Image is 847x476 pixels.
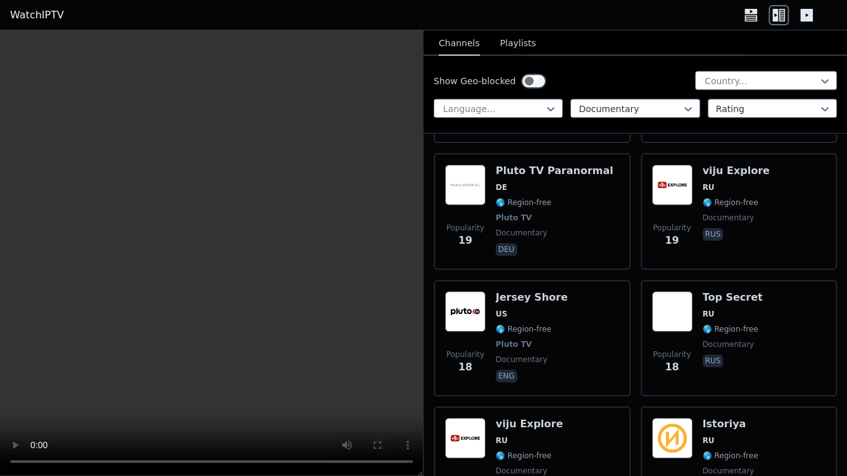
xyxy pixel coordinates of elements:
p: eng [496,370,517,382]
span: Popularity [653,349,691,360]
img: viju Explore [445,418,486,458]
a: WatchIPTV [10,8,64,23]
h6: viju Explore [496,418,563,430]
span: 🌎 Region-free [703,197,758,208]
span: US [496,309,507,319]
span: 19 [665,233,679,248]
span: 18 [665,360,679,375]
span: RU [703,309,715,319]
span: documentary [703,339,755,349]
span: Popularity [446,223,484,233]
h6: Jersey Shore [496,291,568,304]
p: rus [703,228,724,241]
span: DE [496,182,507,192]
img: viju Explore [652,165,693,205]
span: 🌎 Region-free [496,324,551,334]
p: deu [496,243,517,256]
span: Popularity [446,349,484,360]
span: 🌎 Region-free [703,324,758,334]
button: Channels [439,32,480,56]
label: Show Geo-blocked [434,75,516,87]
p: rus [703,354,724,367]
span: 🌎 Region-free [496,197,551,208]
h6: Istoriya [703,418,758,430]
span: 🌎 Region-free [496,451,551,461]
span: RU [496,435,508,446]
span: documentary [496,466,548,476]
span: 18 [458,360,472,375]
img: Pluto TV Paranormal [445,165,486,205]
span: RU [703,182,715,192]
span: RU [703,435,715,446]
span: 19 [458,233,472,248]
span: Pluto TV [496,339,532,349]
span: 🌎 Region-free [703,451,758,461]
img: Top Secret [652,291,693,332]
span: documentary [496,228,548,238]
h6: Pluto TV Paranormal [496,165,613,177]
span: documentary [496,354,548,365]
button: Playlists [500,32,536,56]
span: documentary [703,466,755,476]
span: Popularity [653,223,691,233]
img: Istoriya [652,418,693,458]
h6: viju Explore [703,165,770,177]
h6: Top Secret [703,291,763,304]
span: Pluto TV [496,213,532,223]
img: Jersey Shore [445,291,486,332]
span: documentary [703,213,755,223]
